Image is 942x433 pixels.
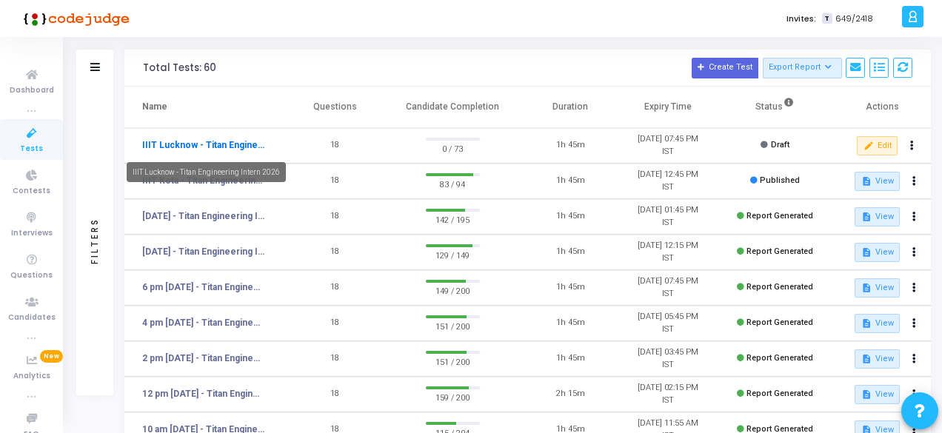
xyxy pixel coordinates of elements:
button: View [855,385,900,404]
td: [DATE] 12:45 PM IST [619,164,717,199]
a: 12 pm [DATE] - Titan Engineering Intern 2026 [142,387,265,400]
span: Report Generated [746,211,813,221]
td: 1h 45m [521,128,619,164]
td: 1h 45m [521,199,619,235]
span: Analytics [13,370,50,383]
th: Status [716,87,833,128]
td: [DATE] 05:45 PM IST [619,306,717,341]
td: [DATE] 02:15 PM IST [619,377,717,412]
a: [DATE] - Titan Engineering Intern 2026 [142,209,265,223]
span: T [822,13,832,24]
td: 1h 45m [521,164,619,199]
div: Filters [88,159,101,322]
mat-icon: edit [863,141,873,151]
td: 1h 45m [521,306,619,341]
td: [DATE] 12:15 PM IST [619,235,717,270]
span: Contests [13,185,50,198]
mat-icon: description [861,176,871,187]
th: Duration [521,87,619,128]
span: 649/2418 [835,13,873,25]
span: 151 / 200 [426,318,480,333]
button: View [855,278,900,298]
button: View [855,207,900,226]
span: Tests [20,143,43,155]
th: Candidate Completion [384,87,521,128]
mat-icon: description [861,212,871,222]
div: IIIT Lucknow - Titan Engineering Intern 2026 [127,162,286,182]
span: 159 / 200 [426,389,480,404]
span: 83 / 94 [426,176,480,191]
span: New [40,350,63,363]
button: View [855,349,900,369]
span: Report Generated [746,246,813,256]
td: 1h 45m [521,235,619,270]
th: Name [124,87,287,128]
button: View [855,314,900,333]
span: Questions [10,269,53,282]
td: 18 [287,128,384,164]
td: [DATE] 07:45 PM IST [619,128,717,164]
a: IIIT Lucknow - Titan Engineering Intern 2026 [142,138,265,152]
th: Questions [287,87,384,128]
td: 2h 15m [521,377,619,412]
span: Candidates [8,312,56,324]
a: 2 pm [DATE] - Titan Engineering Intern 2026 [142,352,265,365]
td: 18 [287,164,384,199]
span: Draft [771,140,789,150]
a: [DATE] - Titan Engineering Intern 2026 [142,245,265,258]
img: logo [19,4,130,33]
td: 18 [287,377,384,412]
th: Expiry Time [619,87,717,128]
td: 18 [287,341,384,377]
button: View [855,172,900,191]
mat-icon: description [861,247,871,258]
button: Edit [857,136,898,155]
td: 18 [287,235,384,270]
mat-icon: description [861,354,871,364]
mat-icon: description [861,318,871,329]
button: Create Test [692,58,758,78]
span: Report Generated [746,318,813,327]
span: Report Generated [746,353,813,363]
td: 18 [287,306,384,341]
span: Report Generated [746,389,813,398]
td: 1h 45m [521,270,619,306]
td: [DATE] 03:45 PM IST [619,341,717,377]
span: 129 / 149 [426,247,480,262]
span: Report Generated [746,282,813,292]
td: 18 [287,270,384,306]
span: Interviews [11,227,53,240]
button: View [855,243,900,262]
th: Actions [833,87,931,128]
span: Published [760,175,800,185]
span: 149 / 200 [426,283,480,298]
span: 0 / 73 [426,141,480,155]
span: 151 / 200 [426,354,480,369]
td: 18 [287,199,384,235]
a: 4 pm [DATE] - Titan Engineering Intern 2026 [142,316,265,329]
div: Total Tests: 60 [143,62,216,74]
button: Export Report [763,58,842,78]
mat-icon: description [861,389,871,400]
td: [DATE] 07:45 PM IST [619,270,717,306]
label: Invites: [786,13,816,25]
span: Dashboard [10,84,54,97]
mat-icon: description [861,283,871,293]
a: 6 pm [DATE] - Titan Engineering Intern 2026 [142,281,265,294]
td: 1h 45m [521,341,619,377]
span: 142 / 195 [426,212,480,226]
td: [DATE] 01:45 PM IST [619,199,717,235]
